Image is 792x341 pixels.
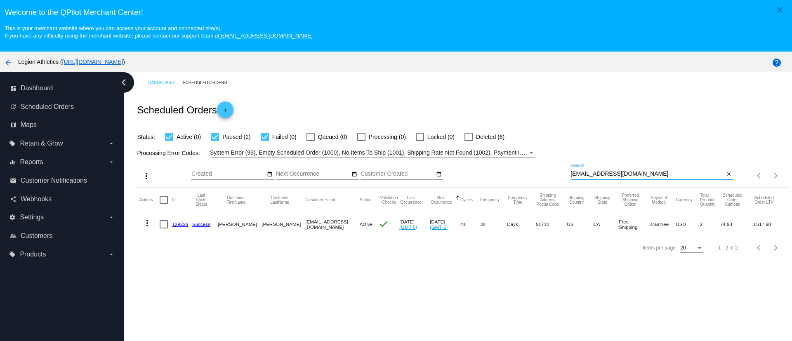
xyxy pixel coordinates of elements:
[619,193,642,207] button: Change sorting for PreferredShippingOption
[430,212,460,236] mat-cell: [DATE]
[108,140,115,147] i: arrow_drop_down
[593,212,619,236] mat-cell: CA
[10,82,115,95] a: dashboard Dashboard
[218,195,254,205] button: Change sorting for CustomerFirstName
[108,251,115,258] i: arrow_drop_down
[148,76,183,89] a: Dashboard
[276,171,350,177] input: Next Occurrence
[507,195,528,205] button: Change sorting for FrequencyType
[10,196,16,202] i: share
[10,174,115,187] a: email Customer Notifications
[219,33,313,39] a: [EMAIL_ADDRESS][DOMAIN_NAME]
[649,212,676,236] mat-cell: Braintree
[318,132,347,142] span: Queued (0)
[142,218,152,228] mat-icon: more_vert
[752,195,776,205] button: Change sorting for LifetimeValue
[18,59,125,65] span: Legion Athletics ( )
[427,132,455,142] span: Locked (0)
[5,25,312,39] small: This is your merchant website where you can access your account and connected site(s). If you hav...
[724,170,733,179] button: Clear
[476,132,504,142] span: Deleted (6)
[361,171,435,177] input: Customer Created
[700,188,720,212] mat-header-cell: Total Product Quantity
[272,132,297,142] span: Failed (0)
[726,171,732,178] mat-icon: close
[460,198,473,202] button: Change sorting for Cycles
[379,219,389,229] mat-icon: check
[680,245,686,251] span: 20
[369,132,406,142] span: Processing (0)
[137,101,233,118] h2: Scheduled Orders
[20,251,46,258] span: Products
[137,150,200,156] span: Processing Error Codes:
[619,212,649,236] mat-cell: Free Shipping
[772,58,782,68] mat-icon: help
[172,198,175,202] button: Change sorting for Id
[21,177,87,184] span: Customer Notifications
[3,58,13,68] mat-icon: arrow_back
[262,195,298,205] button: Change sorting for CustomerLastName
[718,245,738,251] div: 1 - 2 of 2
[430,195,453,205] button: Change sorting for NextOccurrenceUtc
[643,245,677,251] div: Items per page:
[10,118,115,132] a: map Maps
[676,198,693,202] button: Change sorting for CurrencyIso
[10,85,16,92] i: dashboard
[10,103,16,110] i: update
[536,212,567,236] mat-cell: 91710
[768,167,784,184] button: Next page
[360,221,373,227] span: Active
[137,134,155,140] span: Status:
[9,251,16,258] i: local_offer
[192,193,210,207] button: Change sorting for LastProcessingCycleId
[10,100,115,113] a: update Scheduled Orders
[9,159,16,165] i: equalizer
[5,8,787,17] h3: Welcome to the QPilot Merchant Center!
[480,212,507,236] mat-cell: 30
[399,195,422,205] button: Change sorting for LastOccurrenceUtc
[21,121,37,129] span: Maps
[210,148,535,158] mat-select: Filter by Processing Error Codes
[720,193,745,207] button: Change sorting for Subtotal
[10,233,16,239] i: people_outline
[20,158,43,166] span: Reports
[567,195,586,205] button: Change sorting for ShippingCountry
[507,212,536,236] mat-cell: Days
[262,212,305,236] mat-cell: [PERSON_NAME]
[676,212,700,236] mat-cell: USD
[593,195,611,205] button: Change sorting for ShippingState
[222,132,250,142] span: Paused (2)
[570,171,724,177] input: Search
[680,245,703,251] mat-select: Items per page:
[10,193,115,206] a: share Webhooks
[305,212,359,236] mat-cell: [EMAIL_ADDRESS][DOMAIN_NAME]
[10,122,16,128] i: map
[183,76,234,89] a: Scheduled Orders
[108,214,115,221] i: arrow_drop_down
[399,224,417,230] a: (GMT-5)
[21,195,52,203] span: Webhooks
[267,171,273,178] mat-icon: date_range
[21,232,52,240] span: Customers
[351,171,357,178] mat-icon: date_range
[430,224,448,230] a: (GMT-5)
[141,171,151,181] mat-icon: more_vert
[649,195,668,205] button: Change sorting for PaymentMethod.Type
[21,85,53,92] span: Dashboard
[10,177,16,184] i: email
[192,221,210,227] a: Success
[10,229,115,242] a: people_outline Customers
[108,159,115,165] i: arrow_drop_down
[480,198,500,202] button: Change sorting for Frequency
[360,198,371,202] button: Change sorting for Status
[536,193,559,207] button: Change sorting for ShippingPostcode
[305,198,335,202] button: Change sorting for CustomerEmail
[751,167,768,184] button: Previous page
[21,103,74,111] span: Scheduled Orders
[172,221,188,227] a: 129226
[460,212,480,236] mat-cell: 41
[117,76,130,89] i: chevron_left
[567,212,593,236] mat-cell: US
[436,171,442,178] mat-icon: date_range
[139,188,160,212] mat-header-cell: Actions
